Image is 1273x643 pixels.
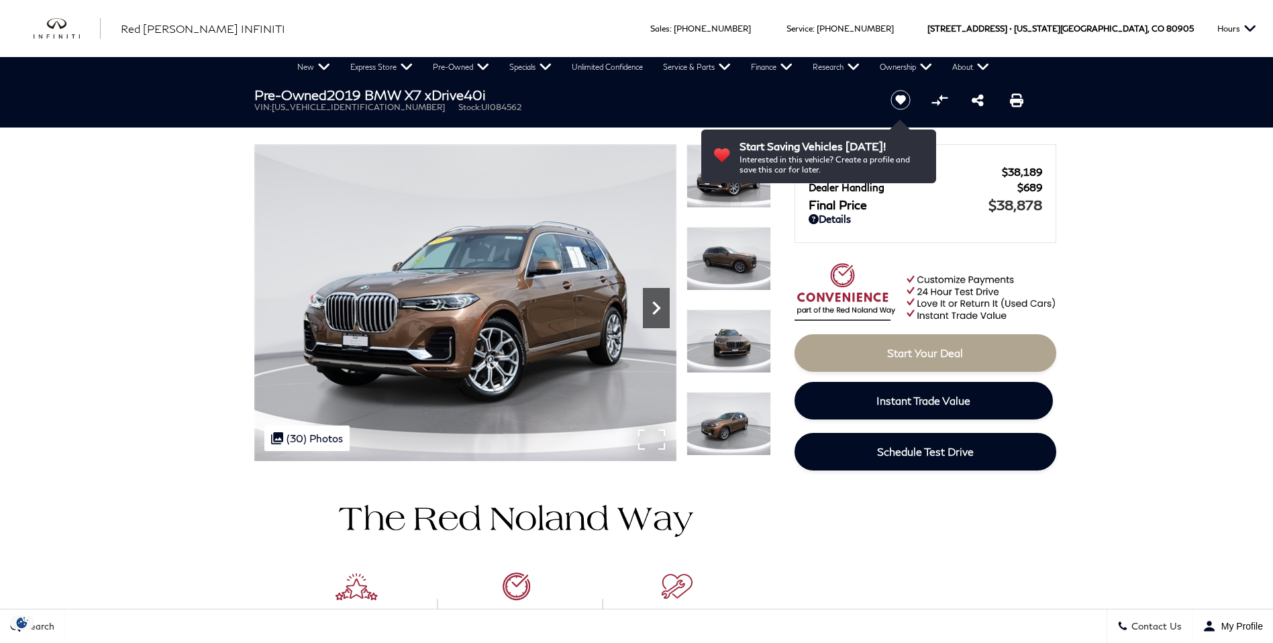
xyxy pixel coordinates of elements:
[499,57,562,77] a: Specials
[803,57,870,77] a: Research
[927,23,1194,34] a: [STREET_ADDRESS] • [US_STATE][GEOGRAPHIC_DATA], CO 80905
[809,197,1042,213] a: Final Price $38,878
[988,197,1042,213] span: $38,878
[877,445,974,458] span: Schedule Test Drive
[264,426,350,451] div: (30) Photos
[686,392,771,456] img: Used 2019 Bronze Metallic BMW xDrive40i image 4
[7,615,38,630] img: Opt-Out Icon
[458,102,481,112] span: Stock:
[7,615,38,630] section: Click to Open Cookie Consent Modal
[686,227,771,291] img: Used 2019 Bronze Metallic BMW xDrive40i image 2
[287,57,999,77] nav: Main Navigation
[795,382,1053,419] a: Instant Trade Value
[670,23,672,34] span: :
[786,23,813,34] span: Service
[34,18,101,40] a: infiniti
[254,102,272,112] span: VIN:
[34,18,101,40] img: INFINITI
[809,166,1042,178] a: Red [PERSON_NAME] $38,189
[813,23,815,34] span: :
[809,181,1017,193] span: Dealer Handling
[21,621,54,632] span: Search
[254,87,868,102] h1: 2019 BMW X7 xDrive40i
[287,57,340,77] a: New
[686,144,771,208] img: Used 2019 Bronze Metallic BMW xDrive40i image 1
[817,23,894,34] a: [PHONE_NUMBER]
[972,92,984,108] a: Share this Pre-Owned 2019 BMW X7 xDrive40i
[809,181,1042,193] a: Dealer Handling $689
[1017,181,1042,193] span: $689
[795,433,1056,471] a: Schedule Test Drive
[653,57,741,77] a: Service & Parts
[1010,92,1023,108] a: Print this Pre-Owned 2019 BMW X7 xDrive40i
[1128,621,1182,632] span: Contact Us
[686,309,771,373] img: Used 2019 Bronze Metallic BMW xDrive40i image 3
[809,213,1042,225] a: Details
[809,197,988,212] span: Final Price
[1002,166,1042,178] span: $38,189
[887,346,963,359] span: Start Your Deal
[272,102,445,112] span: [US_VEHICLE_IDENTIFICATION_NUMBER]
[254,87,327,103] strong: Pre-Owned
[340,57,423,77] a: Express Store
[481,102,521,112] span: UI084562
[870,57,942,77] a: Ownership
[886,89,915,111] button: Save vehicle
[643,288,670,328] div: Next
[876,394,970,407] span: Instant Trade Value
[741,57,803,77] a: Finance
[1192,609,1273,643] button: Open user profile menu
[942,57,999,77] a: About
[121,22,285,35] span: Red [PERSON_NAME] INFINITI
[795,334,1056,372] a: Start Your Deal
[929,90,950,110] button: Compare Vehicle
[809,166,1002,178] span: Red [PERSON_NAME]
[254,144,676,461] img: Used 2019 Bronze Metallic BMW xDrive40i image 1
[423,57,499,77] a: Pre-Owned
[650,23,670,34] span: Sales
[674,23,751,34] a: [PHONE_NUMBER]
[1216,621,1263,632] span: My Profile
[121,21,285,37] a: Red [PERSON_NAME] INFINITI
[562,57,653,77] a: Unlimited Confidence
